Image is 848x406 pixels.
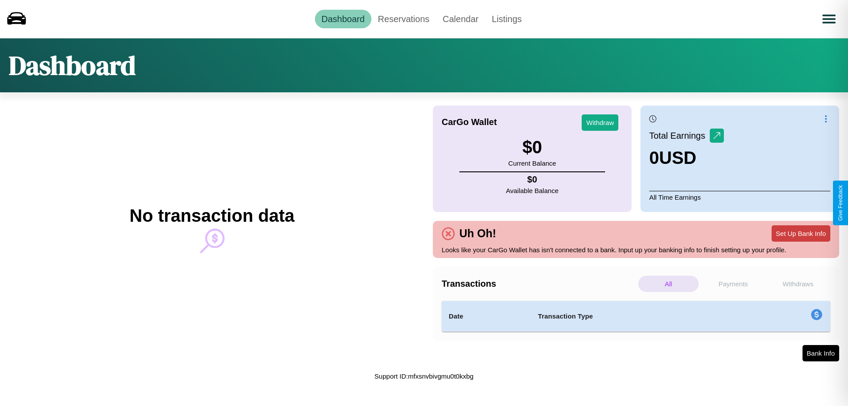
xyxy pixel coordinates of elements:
h2: No transaction data [129,206,294,226]
h4: Date [449,311,524,322]
h3: 0 USD [649,148,724,168]
p: Current Balance [508,157,556,169]
p: All Time Earnings [649,191,830,203]
p: Total Earnings [649,128,710,144]
button: Withdraw [582,114,618,131]
button: Set Up Bank Info [772,225,830,242]
h4: Uh Oh! [455,227,500,240]
button: Open menu [817,7,841,31]
h4: $ 0 [506,175,559,185]
p: Payments [703,276,764,292]
div: Give Feedback [837,185,844,221]
h3: $ 0 [508,137,556,157]
p: Support ID: mfxsnvbivgmu0t0kxbg [375,370,473,382]
h4: CarGo Wallet [442,117,497,127]
a: Reservations [371,10,436,28]
table: simple table [442,301,830,332]
a: Listings [485,10,528,28]
a: Dashboard [315,10,371,28]
h1: Dashboard [9,47,136,83]
button: Bank Info [803,345,839,361]
p: Looks like your CarGo Wallet has isn't connected to a bank. Input up your banking info to finish ... [442,244,830,256]
h4: Transactions [442,279,636,289]
p: All [638,276,699,292]
p: Available Balance [506,185,559,197]
h4: Transaction Type [538,311,738,322]
a: Calendar [436,10,485,28]
p: Withdraws [768,276,828,292]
